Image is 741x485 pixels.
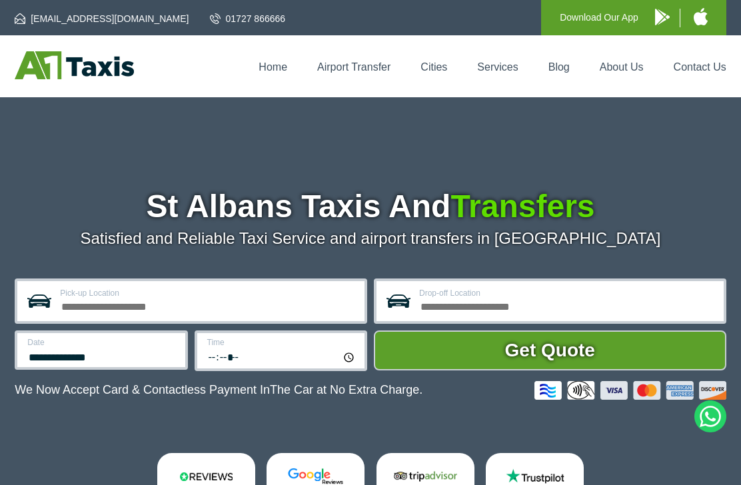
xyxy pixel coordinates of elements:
[317,61,390,73] a: Airport Transfer
[270,383,422,396] span: The Car at No Extra Charge.
[450,189,594,224] span: Transfers
[15,191,726,223] h1: St Albans Taxis And
[477,61,518,73] a: Services
[560,9,638,26] p: Download Our App
[207,338,357,346] label: Time
[420,61,447,73] a: Cities
[534,381,726,400] img: Credit And Debit Cards
[419,289,716,297] label: Drop-off Location
[655,9,670,25] img: A1 Taxis Android App
[60,289,357,297] label: Pick-up Location
[281,468,350,485] img: Google
[15,51,134,79] img: A1 Taxis St Albans LTD
[172,468,241,485] img: Reviews.io
[600,61,644,73] a: About Us
[15,229,726,248] p: Satisfied and Reliable Taxi Service and airport transfers in [GEOGRAPHIC_DATA]
[694,8,708,25] img: A1 Taxis iPhone App
[15,383,422,397] p: We Now Accept Card & Contactless Payment In
[15,12,189,25] a: [EMAIL_ADDRESS][DOMAIN_NAME]
[391,468,460,485] img: Tripadvisor
[259,61,287,73] a: Home
[210,12,286,25] a: 01727 866666
[27,338,177,346] label: Date
[548,61,570,73] a: Blog
[674,61,726,73] a: Contact Us
[500,468,569,485] img: Trustpilot
[374,330,726,370] button: Get Quote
